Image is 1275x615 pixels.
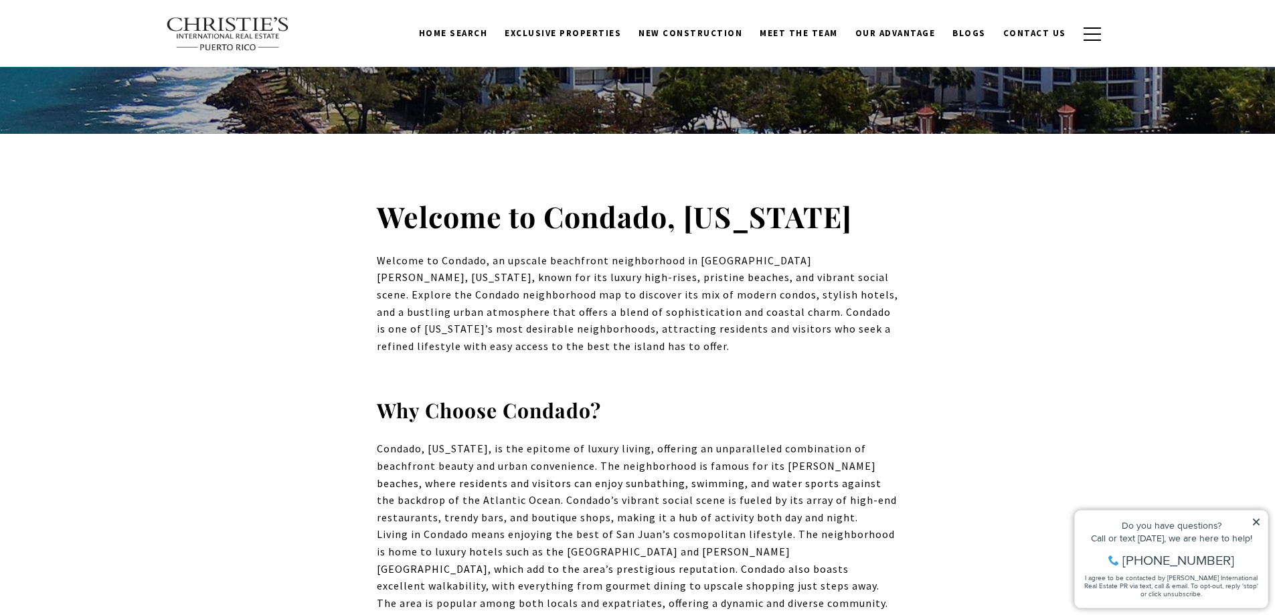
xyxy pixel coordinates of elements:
a: New Construction [630,21,751,46]
a: Condado, Puerto Rico - open in a new tab [377,442,489,455]
span: I agree to be contacted by [PERSON_NAME] International Real Estate PR via text, call & email. To ... [17,82,191,108]
span: Contact Us [1003,27,1066,39]
div: Call or text [DATE], we are here to help! [14,43,193,52]
a: Meet the Team [751,21,847,46]
strong: Why Choose Condado? [377,397,601,424]
a: Contact Us [995,21,1075,46]
span: New Construction [639,27,742,39]
img: Christie's International Real Estate text transparent background [166,17,290,52]
span: [PHONE_NUMBER] [55,63,167,76]
strong: Welcome to Condado, [US_STATE] [377,197,852,236]
a: Exclusive Properties [496,21,630,46]
a: Our Advantage [847,21,944,46]
a: Home Search [410,21,497,46]
a: Blogs [944,21,995,46]
p: Welcome to Condado, an upscale beachfront neighborhood in [GEOGRAPHIC_DATA][PERSON_NAME], [US_STA... [377,252,899,355]
span: Our Advantage [855,27,936,39]
span: Blogs [952,27,986,39]
div: Do you have questions? [14,30,193,39]
button: button [1075,15,1110,54]
span: Exclusive Properties [505,27,621,39]
p: , is the epitome of luxury living, offering an unparalleled combination of beachfront beauty and ... [377,440,899,526]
